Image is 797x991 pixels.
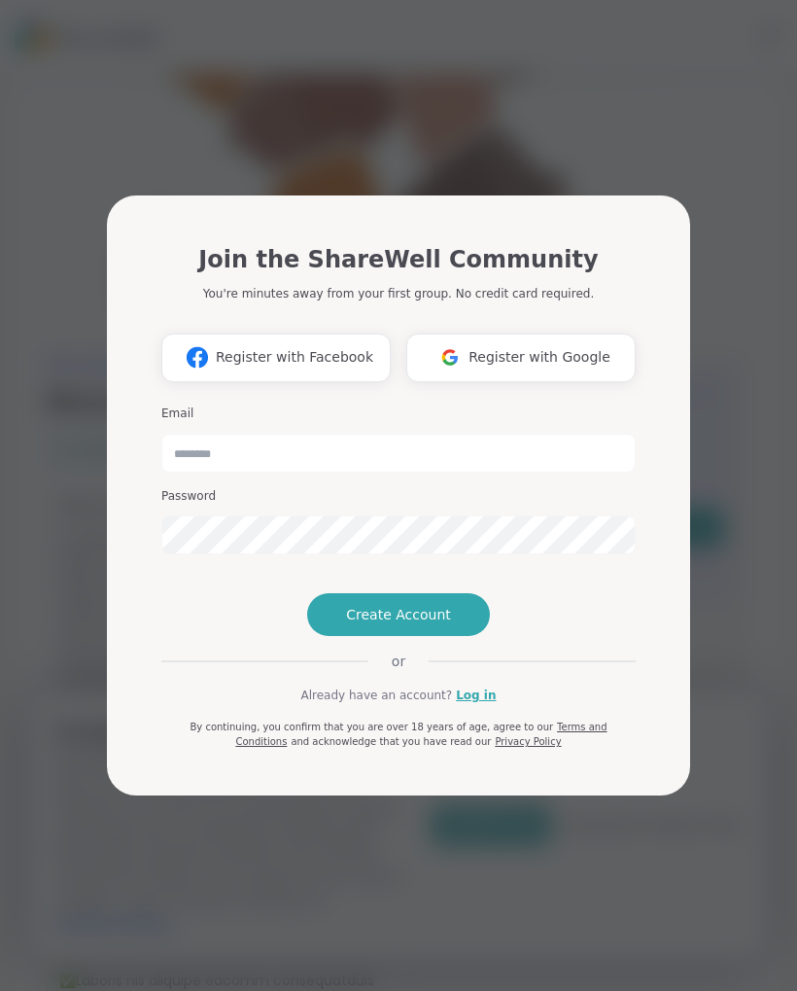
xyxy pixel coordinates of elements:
[432,339,468,375] img: ShareWell Logomark
[216,347,373,368] span: Register with Facebook
[307,593,490,636] button: Create Account
[179,339,216,375] img: ShareWell Logomark
[161,488,636,505] h3: Password
[291,736,491,747] span: and acknowledge that you have read our
[203,285,594,302] p: You're minutes away from your first group. No credit card required.
[368,652,429,671] span: or
[198,242,598,277] h1: Join the ShareWell Community
[161,334,391,382] button: Register with Facebook
[235,722,606,747] a: Terms and Conditions
[456,687,496,704] a: Log in
[346,605,451,624] span: Create Account
[161,406,636,422] h3: Email
[300,687,452,704] span: Already have an account?
[190,722,553,732] span: By continuing, you confirm that you are over 18 years of age, agree to our
[468,347,610,368] span: Register with Google
[406,334,636,382] button: Register with Google
[495,736,561,747] a: Privacy Policy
